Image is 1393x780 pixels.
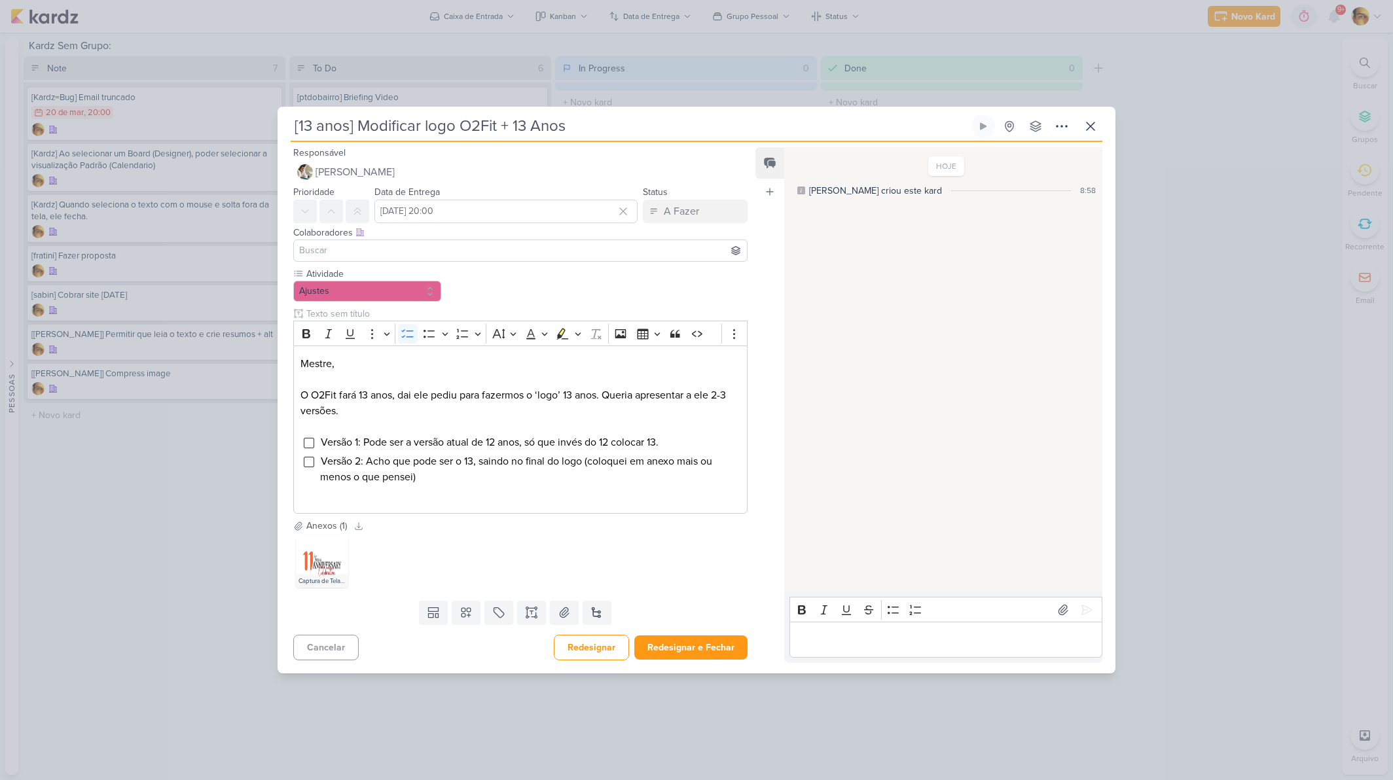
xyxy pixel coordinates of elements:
[554,635,629,660] button: Redesignar
[293,346,748,514] div: Editor editing area: main
[293,226,748,239] div: Colaboradores
[1080,185,1096,196] div: 8:58
[293,147,346,158] label: Responsável
[316,164,395,180] span: [PERSON_NAME]
[978,121,988,132] div: Ligar relógio
[300,387,740,419] p: O O2Fit fará 13 anos, dai ele pediu para fazermos o ‘logo’ 13 anos. Queria apresentar a ele 2-3 v...
[374,186,440,198] label: Data de Entrega
[321,436,659,449] span: Versão 1: Pode ser a versão atual de 12 anos, só que invés do 12 colocar 13.
[291,115,969,138] input: Kard Sem Título
[809,184,942,198] div: [PERSON_NAME] criou este kard
[293,186,335,198] label: Prioridade
[304,307,748,321] input: Texto sem título
[297,164,313,180] img: Raphael Simas
[643,200,748,223] button: A Fazer
[634,635,748,660] button: Redesignar e Fechar
[297,243,744,258] input: Buscar
[293,635,359,660] button: Cancelar
[320,455,712,484] span: Versão 2: Acho que pode ser o 13, saindo no final do logo (coloquei em anexo mais ou menos o que ...
[643,186,668,198] label: Status
[293,160,748,184] button: [PERSON_NAME]
[293,321,748,346] div: Editor toolbar
[664,204,699,219] div: A Fazer
[306,519,347,533] div: Anexos (1)
[374,200,638,223] input: Select a date
[300,356,740,372] p: Mestre,
[296,535,348,588] img: ukMr7CpknUIdk1myDdAo2YYf43qMth-metaQ2FwdHVyYSBkZSBUZWxhIDIwMjUtMDktMTUgYcyAcyAwOS4wMi4xMy5wbmc=-.png
[789,622,1102,658] div: Editor editing area: main
[305,267,441,281] label: Atividade
[293,281,441,302] button: Ajustes
[296,575,348,588] div: Captura de Tela [DATE] 09.02.13.png
[789,597,1102,622] div: Editor toolbar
